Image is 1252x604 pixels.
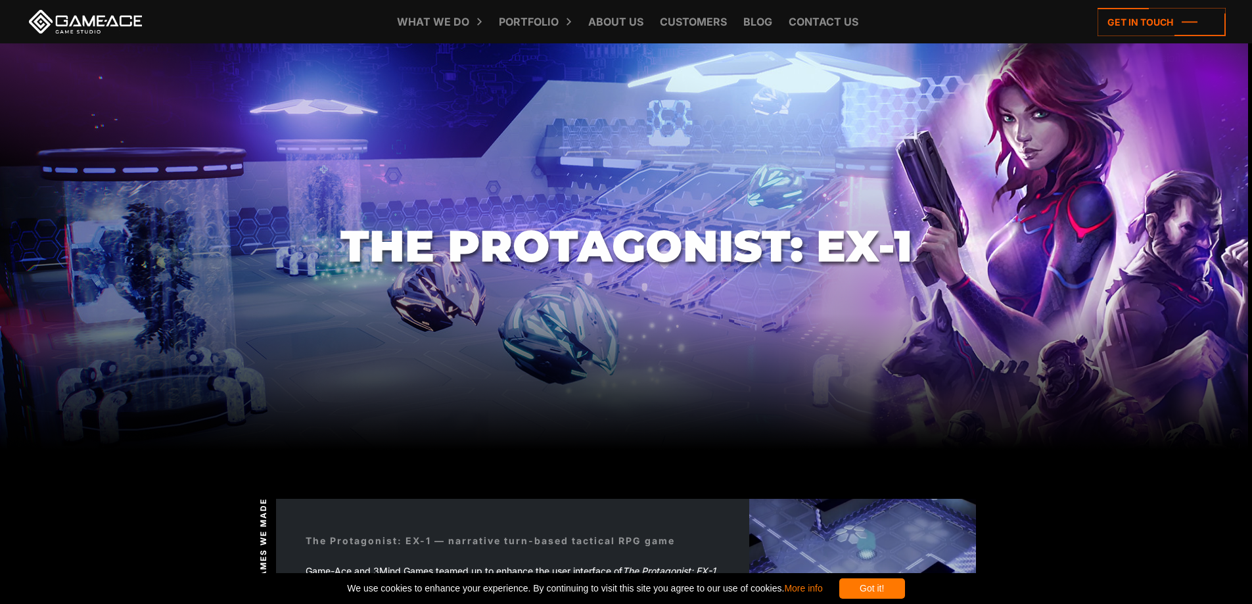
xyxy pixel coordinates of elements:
[340,222,912,270] h1: The Protagonist: EX-1
[347,578,822,599] span: We use cookies to enhance your experience. By continuing to visit this site you agree to our use ...
[784,583,822,593] a: More info
[1098,8,1226,36] a: Get in touch
[258,498,269,584] span: Games we made
[306,534,675,547] div: The Protagonist: EX-1 — narrative turn-based tactical RPG game
[839,578,905,599] div: Got it!
[622,565,716,576] em: The Protagonist: EX-1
